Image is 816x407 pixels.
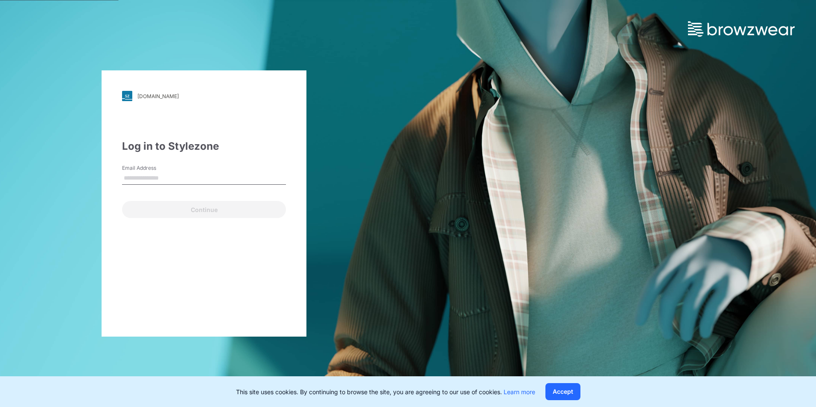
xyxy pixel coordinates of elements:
button: Accept [545,383,580,400]
a: [DOMAIN_NAME] [122,91,286,101]
div: [DOMAIN_NAME] [137,93,179,99]
label: Email Address [122,164,182,172]
div: Log in to Stylezone [122,139,286,154]
p: This site uses cookies. By continuing to browse the site, you are agreeing to our use of cookies. [236,387,535,396]
img: svg+xml;base64,PHN2ZyB3aWR0aD0iMjgiIGhlaWdodD0iMjgiIHZpZXdCb3g9IjAgMCAyOCAyOCIgZmlsbD0ibm9uZSIgeG... [122,91,132,101]
a: Learn more [504,388,535,395]
img: browzwear-logo.73288ffb.svg [688,21,795,37]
